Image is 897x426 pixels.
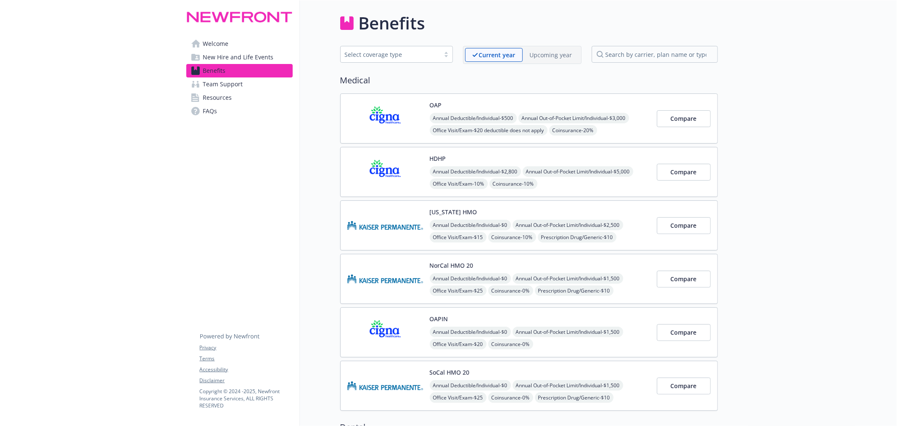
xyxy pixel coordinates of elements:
[530,51,572,59] p: Upcoming year
[430,166,521,177] span: Annual Deductible/Individual - $2,800
[430,178,488,189] span: Office Visit/Exam - 10%
[592,46,718,63] input: search by carrier, plan name or type
[538,232,617,242] span: Prescription Drug/Generic - $10
[523,166,633,177] span: Annual Out-of-Pocket Limit/Individual - $5,000
[430,273,511,284] span: Annual Deductible/Individual - $0
[186,104,293,118] a: FAQs
[359,11,425,36] h1: Benefits
[430,392,487,403] span: Office Visit/Exam - $25
[488,392,533,403] span: Coinsurance - 0%
[430,285,487,296] span: Office Visit/Exam - $25
[203,77,243,91] span: Team Support
[519,113,629,123] span: Annual Out-of-Pocket Limit/Individual - $3,000
[657,110,711,127] button: Compare
[186,51,293,64] a: New Hire and Life Events
[671,114,697,122] span: Compare
[430,339,487,349] span: Office Visit/Exam - $20
[345,50,436,59] div: Select coverage type
[479,51,516,59] p: Current year
[347,208,423,243] img: Kaiser Permanente Insurance Company carrier logo
[203,37,229,51] span: Welcome
[430,232,487,242] span: Office Visit/Exam - $15
[200,344,292,351] a: Privacy
[657,217,711,234] button: Compare
[430,380,511,391] span: Annual Deductible/Individual - $0
[430,327,511,337] span: Annual Deductible/Individual - $0
[657,324,711,341] button: Compare
[200,377,292,384] a: Disclaimer
[430,208,477,216] button: [US_STATE] HMO
[657,378,711,394] button: Compare
[513,273,623,284] span: Annual Out-of-Pocket Limit/Individual - $1,500
[430,220,511,230] span: Annual Deductible/Individual - $0
[200,355,292,362] a: Terms
[488,285,533,296] span: Coinsurance - 0%
[671,328,697,336] span: Compare
[200,366,292,373] a: Accessibility
[549,125,597,136] span: Coinsurance - 20%
[186,37,293,51] a: Welcome
[488,232,536,242] span: Coinsurance - 10%
[671,168,697,176] span: Compare
[347,261,423,297] img: Kaiser Permanente Insurance Company carrier logo
[347,101,423,136] img: CIGNA carrier logo
[347,368,423,404] img: Kaiser Permanente Insurance Company carrier logo
[671,275,697,283] span: Compare
[490,178,537,189] span: Coinsurance - 10%
[340,74,718,87] h2: Medical
[186,77,293,91] a: Team Support
[203,64,226,77] span: Benefits
[430,113,517,123] span: Annual Deductible/Individual - $500
[203,104,217,118] span: FAQs
[430,101,442,109] button: OAP
[671,382,697,390] span: Compare
[430,261,474,270] button: NorCal HMO 20
[488,339,533,349] span: Coinsurance - 0%
[513,220,623,230] span: Annual Out-of-Pocket Limit/Individual - $2,500
[430,314,448,323] button: OAPIN
[535,392,614,403] span: Prescription Drug/Generic - $10
[430,368,470,377] button: SoCal HMO 20
[186,64,293,77] a: Benefits
[657,271,711,288] button: Compare
[186,91,293,104] a: Resources
[347,154,423,190] img: CIGNA carrier logo
[347,314,423,350] img: CIGNA carrier logo
[430,125,548,136] span: Office Visit/Exam - $20 deductible does not apply
[430,154,446,163] button: HDHP
[203,91,232,104] span: Resources
[657,164,711,181] button: Compare
[200,388,292,409] p: Copyright © 2024 - 2025 , Newfront Insurance Services, ALL RIGHTS RESERVED
[535,285,614,296] span: Prescription Drug/Generic - $10
[671,221,697,229] span: Compare
[203,51,274,64] span: New Hire and Life Events
[513,327,623,337] span: Annual Out-of-Pocket Limit/Individual - $1,500
[513,380,623,391] span: Annual Out-of-Pocket Limit/Individual - $1,500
